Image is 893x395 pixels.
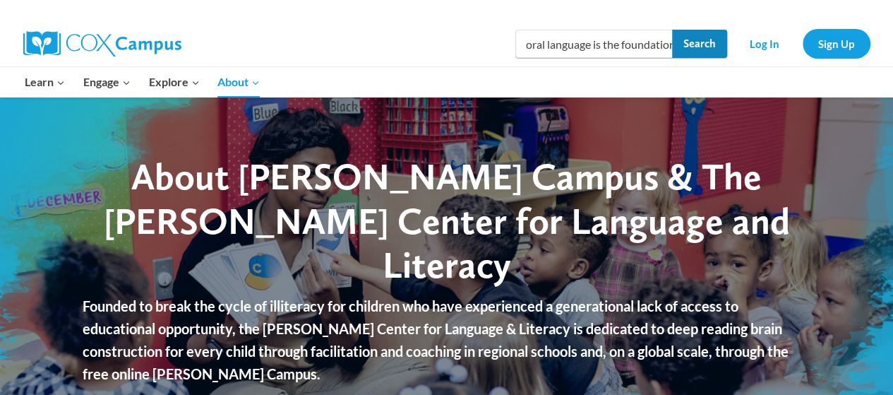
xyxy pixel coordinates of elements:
[140,67,209,97] button: Child menu of Explore
[83,295,810,385] p: Founded to break the cycle of illiteracy for children who have experienced a generational lack of...
[23,31,181,57] img: Cox Campus
[16,67,269,97] nav: Primary Navigation
[208,67,269,97] button: Child menu of About
[16,67,75,97] button: Child menu of Learn
[74,67,140,97] button: Child menu of Engage
[515,30,727,58] input: Search Cox Campus
[803,29,870,58] a: Sign Up
[672,30,727,58] input: Search
[734,29,796,58] a: Log In
[734,29,870,58] nav: Secondary Navigation
[104,154,790,287] span: About [PERSON_NAME] Campus & The [PERSON_NAME] Center for Language and Literacy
